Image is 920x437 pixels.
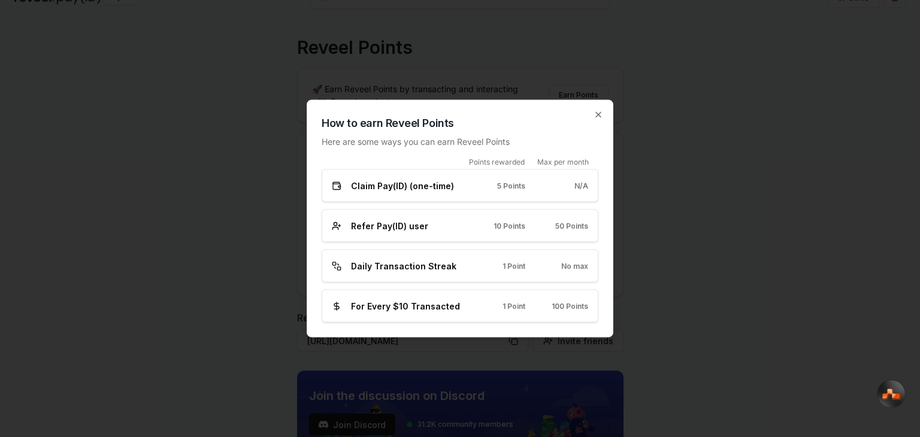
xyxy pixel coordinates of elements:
h2: How to earn Reveel Points [322,115,598,132]
span: 1 Point [503,261,525,271]
span: Max per month [537,157,589,167]
p: Here are some ways you can earn Reveel Points [322,135,598,148]
span: Claim Pay(ID) (one-time) [351,180,454,192]
span: No max [561,261,588,271]
span: N/A [574,181,588,190]
span: 10 Points [494,221,525,230]
span: For Every $10 Transacted [351,300,460,312]
span: 50 Points [555,221,588,230]
span: 5 Points [497,181,525,190]
span: Refer Pay(ID) user [351,220,428,232]
span: Points rewarded [469,157,525,167]
span: 100 Points [552,301,588,311]
span: 1 Point [503,301,525,311]
span: Daily Transaction Streak [351,260,456,272]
